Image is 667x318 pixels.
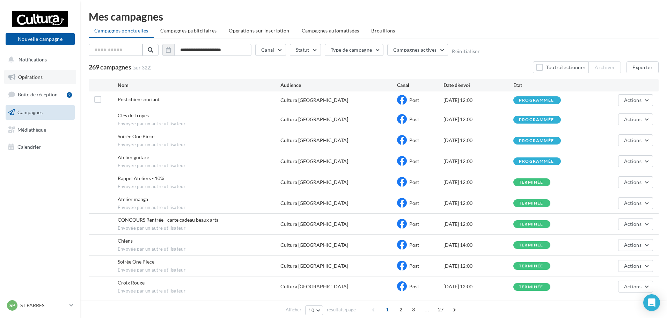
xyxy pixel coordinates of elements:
span: Médiathèque [17,126,46,132]
div: [DATE] 12:00 [444,179,513,186]
span: Opérations [18,74,43,80]
div: Cultura [GEOGRAPHIC_DATA] [280,200,348,207]
div: Cultura [GEOGRAPHIC_DATA] [280,242,348,249]
span: Post [409,283,419,289]
span: Post [409,97,419,103]
div: [DATE] 12:00 [444,221,513,228]
a: Médiathèque [4,123,76,137]
button: Campagnes actives [387,44,448,56]
span: Post [409,263,419,269]
button: Exporter [626,61,659,73]
div: programmée [519,118,554,122]
a: Campagnes [4,105,76,120]
div: Audience [280,82,397,89]
div: terminée [519,180,543,185]
span: Post [409,179,419,185]
button: Canal [255,44,286,56]
span: Soirée One Piece [118,259,154,265]
div: Cultura [GEOGRAPHIC_DATA] [280,137,348,144]
div: Cultura [GEOGRAPHIC_DATA] [280,116,348,123]
span: Rappel Ateliers - 10% [118,175,164,181]
div: [DATE] 12:00 [444,137,513,144]
span: 269 campagnes [89,63,131,71]
span: ... [422,304,433,315]
div: Cultura [GEOGRAPHIC_DATA] [280,158,348,165]
div: terminée [519,222,543,227]
span: Post [409,137,419,143]
span: Post [409,116,419,122]
span: 27 [435,304,447,315]
span: Envoyée par un autre utilisateur [118,288,281,294]
span: (sur 322) [132,64,152,71]
a: Calendrier [4,140,76,154]
span: Post [409,221,419,227]
span: Campagnes actives [393,47,437,53]
button: Notifications [4,52,73,67]
span: Actions [624,221,642,227]
span: Actions [624,137,642,143]
div: terminée [519,264,543,268]
div: Open Intercom Messenger [643,294,660,311]
div: Date d'envoi [444,82,513,89]
span: CONCOURS Rentrée - carte cadeau beaux arts [118,217,218,223]
button: Actions [618,239,653,251]
div: terminée [519,201,543,206]
span: Actions [624,97,642,103]
span: Actions [624,116,642,122]
span: Campagnes publicitaires [160,28,217,34]
span: Actions [624,179,642,185]
div: [DATE] 12:00 [444,262,513,269]
span: résultats/page [327,306,356,313]
span: Campagnes automatisées [302,28,359,34]
div: [DATE] 12:00 [444,158,513,165]
div: terminée [519,285,543,289]
button: Actions [618,281,653,293]
a: Opérations [4,70,76,84]
a: SP ST PARRES [6,299,75,312]
span: Notifications [19,57,47,62]
div: Cultura [GEOGRAPHIC_DATA] [280,262,348,269]
span: 1 [382,304,393,315]
div: Mes campagnes [89,11,659,22]
span: Soirée One Piece [118,133,154,139]
button: Tout sélectionner [533,61,589,73]
span: Envoyée par un autre utilisateur [118,121,281,127]
button: Actions [618,260,653,272]
div: programmée [519,98,554,103]
div: [DATE] 12:00 [444,200,513,207]
span: Post [409,242,419,248]
span: Actions [624,283,642,289]
div: [DATE] 12:00 [444,116,513,123]
div: Cultura [GEOGRAPHIC_DATA] [280,179,348,186]
div: 2 [67,92,72,98]
button: 10 [305,305,323,315]
span: Actions [624,158,642,164]
span: Afficher [286,306,301,313]
div: Cultura [GEOGRAPHIC_DATA] [280,97,348,104]
span: Boîte de réception [18,91,58,97]
button: Actions [618,113,653,125]
span: Envoyée par un autre utilisateur [118,246,281,252]
div: Nom [118,82,281,89]
button: Archiver [589,61,621,73]
button: Actions [618,155,653,167]
span: SP [9,302,15,309]
span: Envoyée par un autre utilisateur [118,142,281,148]
span: Atelier guitare [118,154,149,160]
span: Envoyée par un autre utilisateur [118,163,281,169]
div: [DATE] 12:00 [444,97,513,104]
div: programmée [519,139,554,143]
span: 3 [408,304,419,315]
span: Post [409,200,419,206]
button: Nouvelle campagne [6,33,75,45]
button: Actions [618,134,653,146]
div: [DATE] 14:00 [444,242,513,249]
span: Post chien souriant [118,96,160,102]
button: Statut [290,44,321,56]
span: Brouillons [371,28,395,34]
button: Actions [618,197,653,209]
button: Type de campagne [325,44,384,56]
span: Campagnes [17,109,43,115]
span: Envoyée par un autre utilisateur [118,225,281,231]
span: Calendrier [17,144,41,150]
